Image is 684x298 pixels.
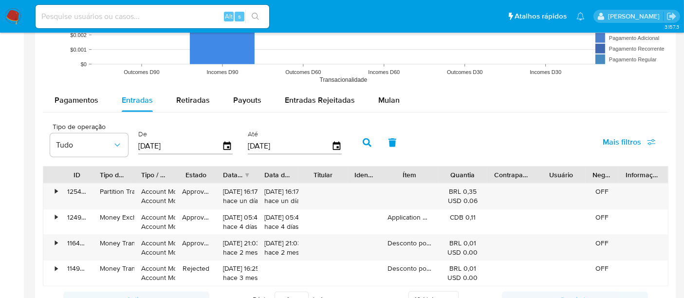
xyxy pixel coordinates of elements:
[576,12,585,20] a: Notificações
[666,11,677,21] a: Sair
[608,12,663,21] p: alexandra.macedo@mercadolivre.com
[515,11,567,21] span: Atalhos rápidos
[36,10,269,23] input: Pesquise usuários ou casos...
[238,12,241,21] span: s
[225,12,233,21] span: Alt
[665,23,679,31] span: 3.157.3
[245,10,265,23] button: search-icon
